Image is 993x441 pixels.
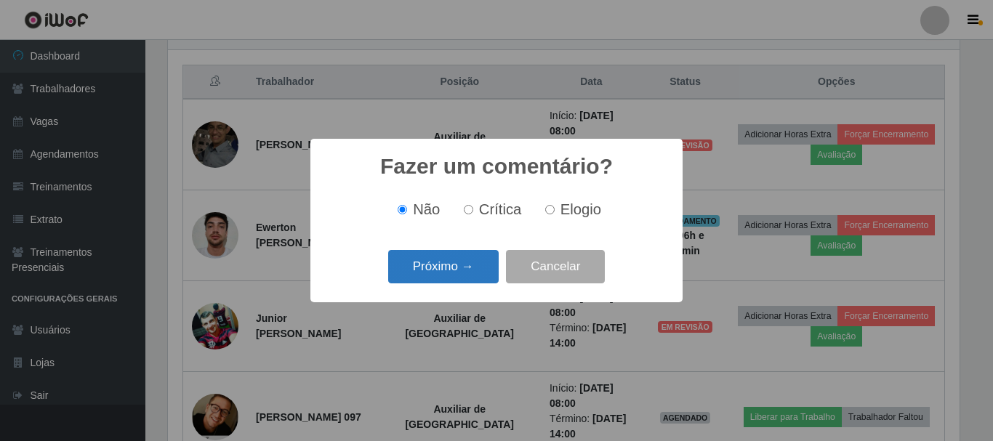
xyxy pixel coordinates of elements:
[464,205,473,214] input: Crítica
[413,201,440,217] span: Não
[506,250,605,284] button: Cancelar
[380,153,613,179] h2: Fazer um comentário?
[388,250,499,284] button: Próximo →
[479,201,522,217] span: Crítica
[398,205,407,214] input: Não
[560,201,601,217] span: Elogio
[545,205,555,214] input: Elogio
